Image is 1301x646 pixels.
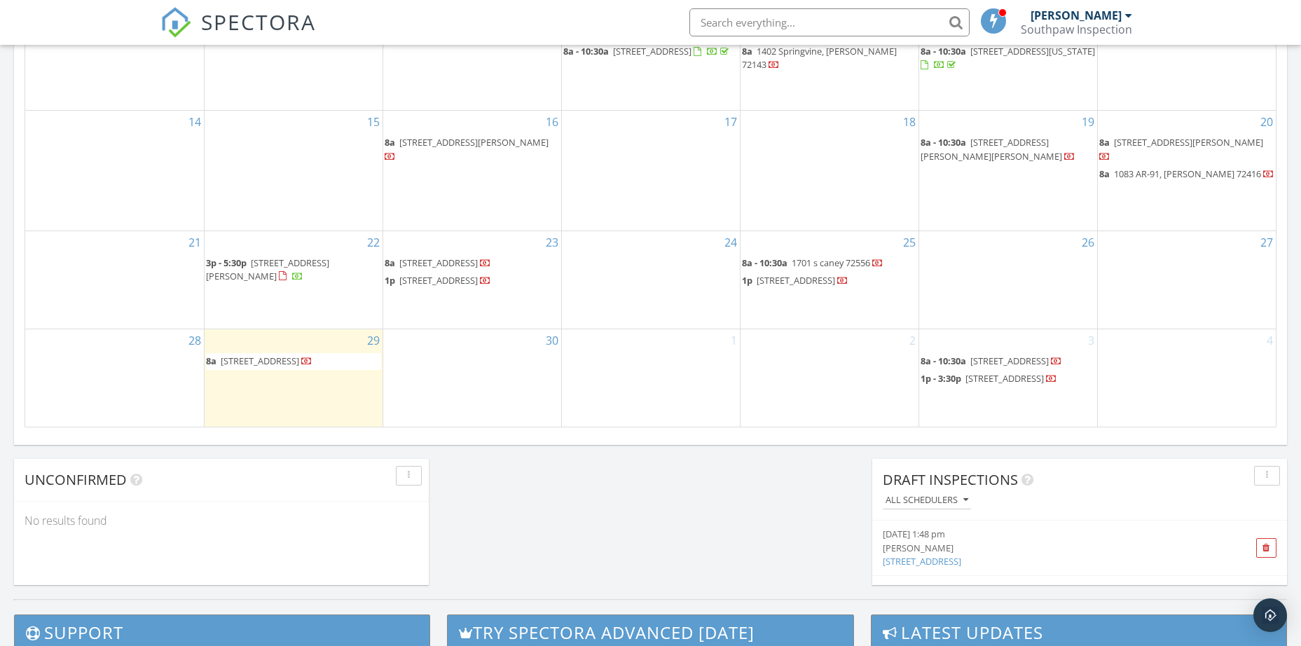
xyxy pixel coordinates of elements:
div: All schedulers [886,495,968,505]
td: Go to September 8, 2025 [204,19,383,110]
span: 1701 s caney 72556 [792,256,870,269]
a: 8a [STREET_ADDRESS][PERSON_NAME] [1099,136,1263,162]
a: Go to September 28, 2025 [186,329,204,352]
a: 8a - 10:30a [STREET_ADDRESS][PERSON_NAME][PERSON_NAME] [921,135,1096,165]
span: 1083 AR-91, [PERSON_NAME] 72416 [1114,167,1261,180]
span: 1p [385,274,395,287]
td: Go to September 10, 2025 [561,19,740,110]
span: 8a - 10:30a [921,45,966,57]
a: 8a [STREET_ADDRESS][PERSON_NAME] [1099,135,1275,165]
span: 8a [1099,136,1110,149]
td: Go to October 2, 2025 [740,329,918,426]
td: Go to September 23, 2025 [383,231,561,329]
td: Go to September 16, 2025 [383,111,561,231]
span: 8a - 10:30a [563,45,609,57]
td: Go to September 14, 2025 [25,111,204,231]
span: [STREET_ADDRESS] [965,372,1044,385]
span: 8a - 10:30a [742,256,787,269]
div: [PERSON_NAME] [1031,8,1122,22]
a: 1p - 3:30p [STREET_ADDRESS] [921,372,1057,385]
a: 1p [STREET_ADDRESS] [385,273,560,289]
a: Go to September 29, 2025 [364,329,383,352]
a: SPECTORA [160,19,316,48]
td: Go to September 19, 2025 [918,111,1097,231]
a: 8a [STREET_ADDRESS] [206,353,381,370]
a: Go to September 23, 2025 [543,231,561,254]
span: [STREET_ADDRESS][PERSON_NAME] [1114,136,1263,149]
td: Go to September 7, 2025 [25,19,204,110]
a: 8a - 10:30a [STREET_ADDRESS] [563,43,738,60]
a: Go to September 14, 2025 [186,111,204,133]
a: 8a - 10:30a [STREET_ADDRESS] [921,353,1096,370]
td: Go to September 13, 2025 [1097,19,1276,110]
a: 8a [STREET_ADDRESS][PERSON_NAME] [385,135,560,165]
td: Go to September 9, 2025 [383,19,561,110]
div: Open Intercom Messenger [1253,598,1287,632]
a: 1p - 3:30p [STREET_ADDRESS] [921,371,1096,387]
a: 8a 1402 Springvine, [PERSON_NAME] 72143 [742,43,917,74]
span: 1p - 3:30p [921,372,961,385]
span: 8a - 10:30a [921,136,966,149]
a: Go to September 27, 2025 [1258,231,1276,254]
span: SPECTORA [201,7,316,36]
a: 8a - 10:30a [STREET_ADDRESS][PERSON_NAME][PERSON_NAME] [921,136,1075,162]
td: Go to September 15, 2025 [204,111,383,231]
td: Go to September 24, 2025 [561,231,740,329]
td: Go to September 26, 2025 [918,231,1097,329]
div: [DATE] 1:48 pm [883,528,1211,541]
span: [STREET_ADDRESS] [399,256,478,269]
a: 8a - 10:30a [STREET_ADDRESS][US_STATE] [921,45,1095,71]
span: 8a [385,256,395,269]
span: 8a - 10:30a [921,355,966,367]
span: Unconfirmed [25,470,127,489]
span: [STREET_ADDRESS] [399,274,478,287]
span: Draft Inspections [883,470,1018,489]
span: [STREET_ADDRESS][US_STATE] [970,45,1095,57]
a: 8a - 10:30a 1701 s caney 72556 [742,255,917,272]
a: 8a 1083 AR-91, [PERSON_NAME] 72416 [1099,166,1275,183]
td: Go to September 30, 2025 [383,329,561,426]
td: Go to September 22, 2025 [204,231,383,329]
a: Go to September 16, 2025 [543,111,561,133]
a: Go to September 18, 2025 [900,111,918,133]
a: 8a [STREET_ADDRESS] [385,255,560,272]
a: 8a - 10:30a [STREET_ADDRESS] [921,355,1062,367]
div: [DATE] 8:28 am [883,583,1211,596]
span: 8a [1099,167,1110,180]
td: Go to September 17, 2025 [561,111,740,231]
td: Go to September 28, 2025 [25,329,204,426]
td: Go to October 4, 2025 [1097,329,1276,426]
span: 8a [206,355,216,367]
td: Go to September 25, 2025 [740,231,918,329]
div: [PERSON_NAME] [883,542,1211,555]
a: Go to September 26, 2025 [1079,231,1097,254]
a: [STREET_ADDRESS] [883,555,961,568]
img: The Best Home Inspection Software - Spectora [160,7,191,38]
span: [STREET_ADDRESS][PERSON_NAME] [206,256,329,282]
a: 3p - 5:30p [STREET_ADDRESS][PERSON_NAME] [206,256,329,282]
span: [STREET_ADDRESS] [970,355,1049,367]
a: 1p [STREET_ADDRESS] [742,273,917,289]
a: Go to September 30, 2025 [543,329,561,352]
a: 1p [STREET_ADDRESS] [385,274,491,287]
a: 8a 1083 AR-91, [PERSON_NAME] 72416 [1099,167,1274,180]
a: 8a - 10:30a 1701 s caney 72556 [742,256,883,269]
button: All schedulers [883,491,971,510]
div: Southpaw Inspection [1021,22,1132,36]
div: No results found [14,502,429,540]
a: Go to October 3, 2025 [1085,329,1097,352]
a: Go to October 1, 2025 [728,329,740,352]
a: 8a 1402 Springvine, [PERSON_NAME] 72143 [742,45,897,71]
a: Go to September 15, 2025 [364,111,383,133]
td: Go to September 18, 2025 [740,111,918,231]
td: Go to September 21, 2025 [25,231,204,329]
td: Go to October 3, 2025 [918,329,1097,426]
a: [DATE] 8:28 am [PERSON_NAME] [883,583,1211,610]
td: Go to September 29, 2025 [204,329,383,426]
span: [STREET_ADDRESS] [221,355,299,367]
span: 8a [385,136,395,149]
a: Go to September 20, 2025 [1258,111,1276,133]
span: 3p - 5:30p [206,256,247,269]
a: Go to September 22, 2025 [364,231,383,254]
span: [STREET_ADDRESS][PERSON_NAME] [399,136,549,149]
